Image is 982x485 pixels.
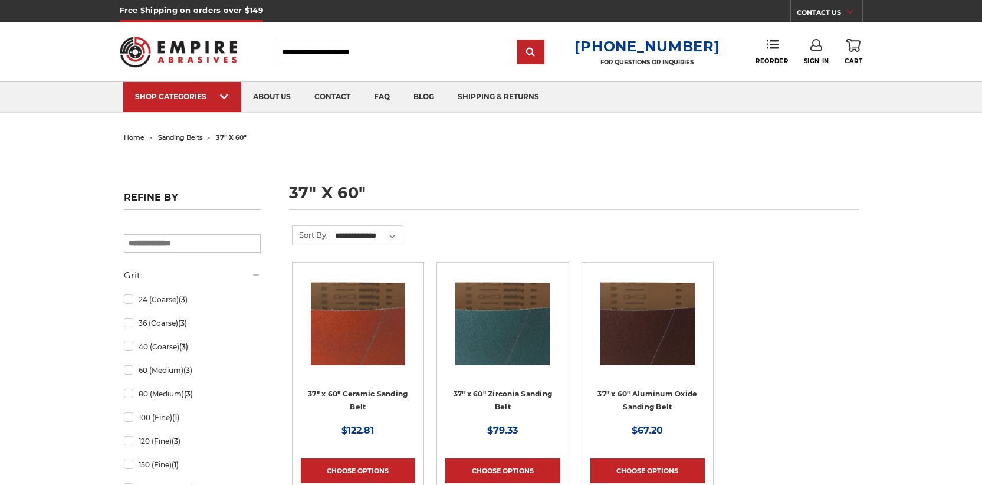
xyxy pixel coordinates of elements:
[178,319,187,327] span: (3)
[124,192,261,210] h5: Refine by
[303,82,362,112] a: contact
[600,271,695,365] img: 37" x 60" Aluminum Oxide Sanding Belt
[124,313,261,333] a: 36 (Coarse)
[172,437,180,445] span: (3)
[311,271,405,365] img: 37" x 60" Ceramic Sanding Belt
[124,133,144,142] a: home
[124,289,261,310] a: 24 (Coarse)
[301,271,415,385] a: 37" x 60" Ceramic Sanding Belt
[797,6,862,22] a: CONTACT US
[184,389,193,398] span: (3)
[183,366,192,375] span: (3)
[124,454,261,475] a: 150 (Fine)
[590,458,705,483] a: Choose Options
[124,384,261,404] a: 80 (Medium)
[301,458,415,483] a: Choose Options
[120,29,238,75] img: Empire Abrasives
[341,425,374,436] span: $122.81
[172,460,179,469] span: (1)
[241,82,303,112] a: about us
[445,458,560,483] a: Choose Options
[308,389,408,412] a: 37" x 60" Ceramic Sanding Belt
[402,82,446,112] a: blog
[756,57,788,65] span: Reorder
[124,407,261,428] a: 100 (Fine)
[574,38,720,55] a: [PHONE_NUMBER]
[632,425,663,436] span: $67.20
[362,82,402,112] a: faq
[804,57,829,65] span: Sign In
[445,271,560,385] a: 37" x 60" Zirconia Sanding Belt
[124,268,261,283] h5: Grit
[574,58,720,66] p: FOR QUESTIONS OR INQUIRIES
[597,389,697,412] a: 37" x 60" Aluminum Oxide Sanding Belt
[590,271,705,385] a: 37" x 60" Aluminum Oxide Sanding Belt
[487,425,518,436] span: $79.33
[756,39,788,64] a: Reorder
[519,41,543,64] input: Submit
[216,133,247,142] span: 37" x 60"
[179,342,188,351] span: (3)
[454,389,553,412] a: 37" x 60" Zirconia Sanding Belt
[455,271,550,365] img: 37" x 60" Zirconia Sanding Belt
[446,82,551,112] a: shipping & returns
[124,360,261,381] a: 60 (Medium)
[158,133,202,142] a: sanding belts
[135,92,229,101] div: SHOP CATEGORIES
[124,431,261,451] a: 120 (Fine)
[179,295,188,304] span: (3)
[293,226,328,244] label: Sort By:
[333,227,402,245] select: Sort By:
[845,57,862,65] span: Cart
[845,39,862,65] a: Cart
[289,185,859,210] h1: 37" x 60"
[124,336,261,357] a: 40 (Coarse)
[172,413,179,422] span: (1)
